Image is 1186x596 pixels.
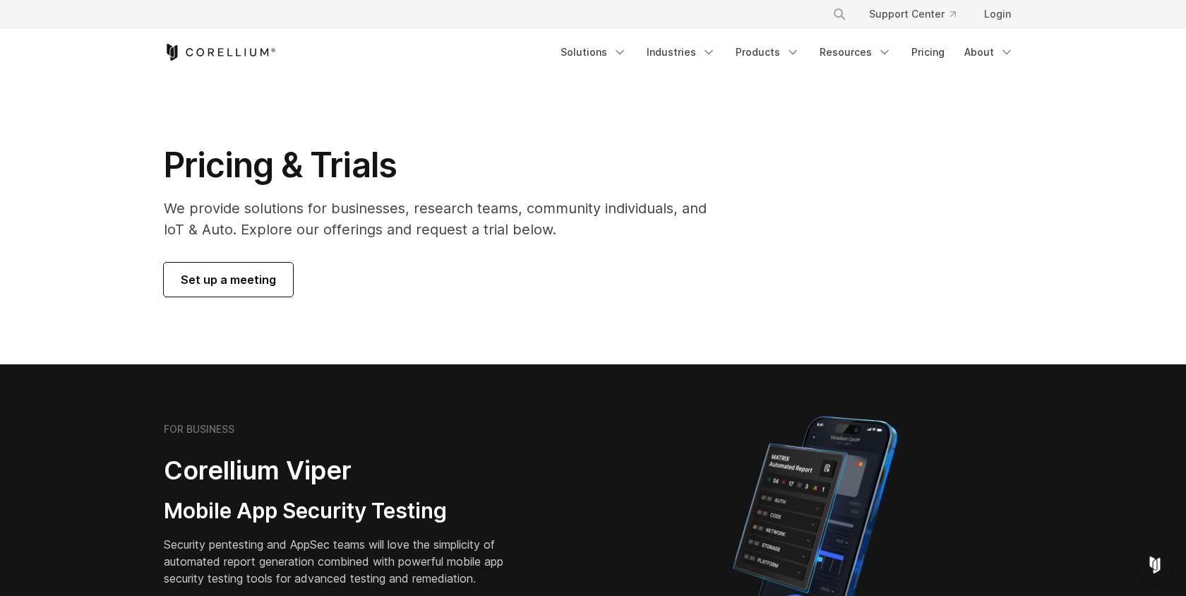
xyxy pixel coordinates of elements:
h1: Pricing & Trials [164,144,726,186]
a: About [956,40,1022,65]
h3: Mobile App Security Testing [164,498,525,525]
a: Products [727,40,808,65]
h6: FOR BUSINESS [164,423,234,436]
div: Open Intercom Messenger [1138,548,1172,582]
a: Login [973,1,1022,27]
div: Navigation Menu [815,1,1022,27]
a: Pricing [903,40,953,65]
h2: Corellium Viper [164,455,525,487]
a: Set up a meeting [164,263,293,297]
a: Solutions [552,40,635,65]
div: Navigation Menu [552,40,1022,65]
p: Security pentesting and AppSec teams will love the simplicity of automated report generation comb... [164,536,525,587]
button: Search [827,1,852,27]
a: Industries [638,40,724,65]
a: Resources [811,40,900,65]
span: Set up a meeting [181,271,276,288]
a: Corellium Home [164,44,276,61]
a: Support Center [858,1,967,27]
p: We provide solutions for businesses, research teams, community individuals, and IoT & Auto. Explo... [164,198,726,240]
